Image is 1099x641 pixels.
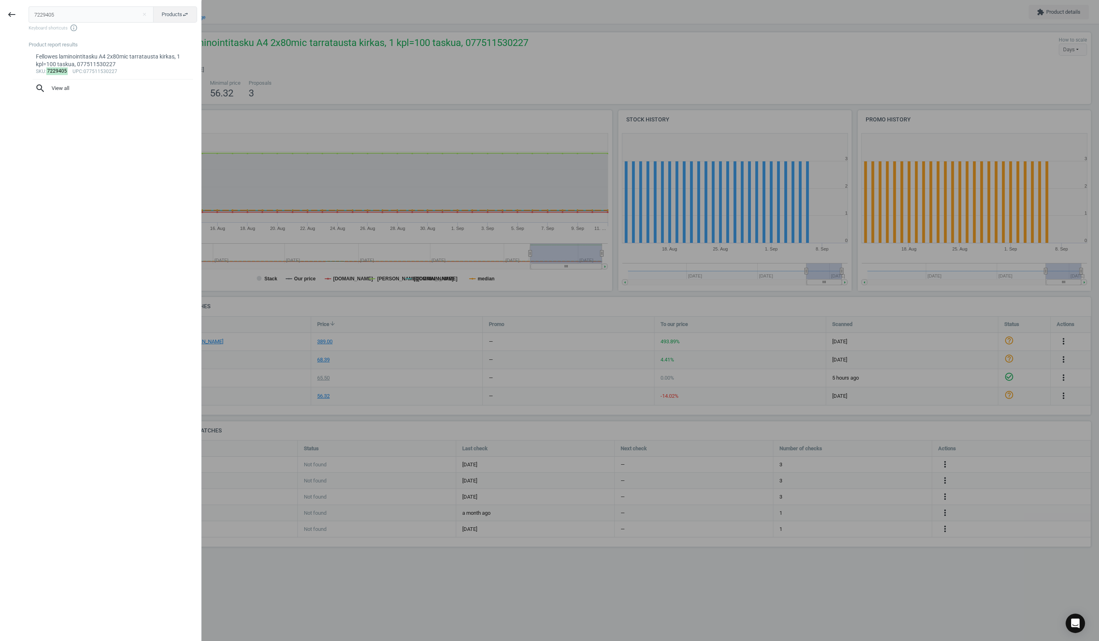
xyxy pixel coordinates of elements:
[153,6,197,23] button: Productsswap_horiz
[36,69,45,74] span: sku
[29,6,154,23] input: Enter the SKU or product name
[29,41,201,48] div: Product report results
[29,79,197,97] button: searchView all
[7,10,17,19] i: keyboard_backspace
[35,83,191,94] span: View all
[36,69,190,75] div: : :077511530227
[162,11,189,18] span: Products
[70,24,78,32] i: info_outline
[1066,614,1085,633] div: Open Intercom Messenger
[182,11,189,18] i: swap_horiz
[29,24,197,32] span: Keyboard shortcuts
[2,5,21,24] button: keyboard_backspace
[36,53,190,69] div: Fellowes laminointitasku A4 2x80mic tarratausta kirkas, 1 kpl=100 taskua, 077511530227
[73,69,82,74] span: upc
[46,67,68,75] mark: 7229405
[138,11,150,18] button: Close
[35,83,46,94] i: search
